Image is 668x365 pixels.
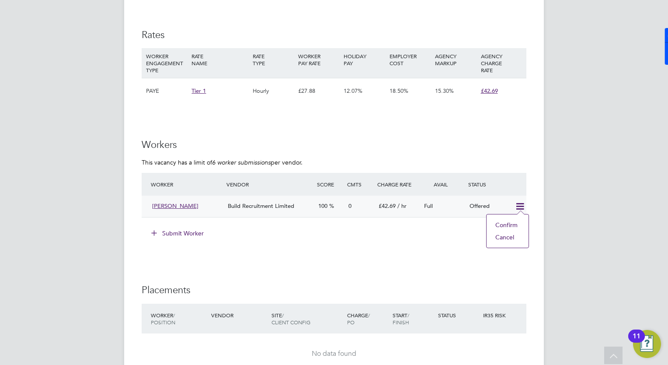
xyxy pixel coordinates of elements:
[228,202,294,210] span: Build Recruitment Limited
[491,219,524,231] li: Confirm
[149,307,209,330] div: Worker
[296,48,341,71] div: WORKER PAY RATE
[390,307,436,330] div: Start
[224,176,315,192] div: Vendor
[421,176,466,192] div: Avail
[466,199,511,214] div: Offered
[424,202,433,210] span: Full
[189,48,250,71] div: RATE NAME
[212,158,271,166] em: 6 worker submissions
[481,87,498,95] span: £42.69
[142,139,526,151] h3: Workers
[348,202,351,210] span: 0
[435,87,454,95] span: 15.30%
[296,78,341,104] div: £27.88
[433,48,478,71] div: AGENCY MARKUP
[466,176,526,192] div: Status
[144,78,189,104] div: PAYE
[271,312,310,326] span: / Client Config
[151,312,175,326] span: / Position
[144,48,189,78] div: WORKER ENGAGEMENT TYPE
[142,29,526,42] h3: Rates
[633,330,661,358] button: Open Resource Center, 11 new notifications
[145,226,211,240] button: Submit Worker
[436,307,481,323] div: Status
[393,312,409,326] span: / Finish
[191,87,206,95] span: Tier 1
[269,307,345,330] div: Site
[491,231,524,243] li: Cancel
[149,176,224,192] div: Worker
[250,78,296,104] div: Hourly
[387,48,433,71] div: EMPLOYER COST
[150,349,518,358] div: No data found
[375,176,421,192] div: Charge Rate
[347,312,370,326] span: / PO
[142,284,526,297] h3: Placements
[345,307,390,330] div: Charge
[344,87,362,95] span: 12.07%
[481,307,511,323] div: IR35 Risk
[345,176,375,192] div: Cmts
[152,202,198,210] span: [PERSON_NAME]
[633,336,640,347] div: 11
[390,87,408,95] span: 18.50%
[315,176,345,192] div: Score
[341,48,387,71] div: HOLIDAY PAY
[250,48,296,71] div: RATE TYPE
[209,307,269,323] div: Vendor
[379,202,396,210] span: £42.69
[479,48,524,78] div: AGENCY CHARGE RATE
[397,202,407,210] span: / hr
[318,202,327,210] span: 100
[142,158,526,166] p: This vacancy has a limit of per vendor.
